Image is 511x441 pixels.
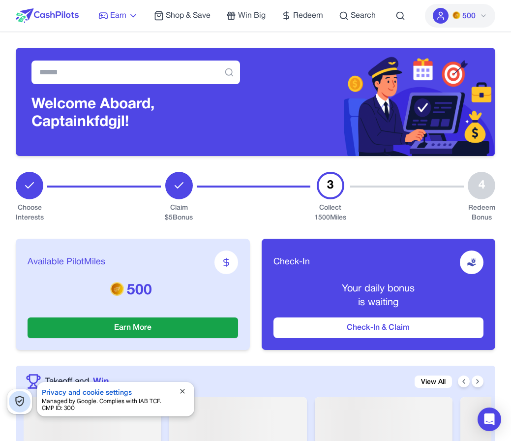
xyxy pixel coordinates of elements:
div: Claim $ 5 Bonus [165,203,193,223]
button: Earn More [28,317,238,338]
div: Redeem Bonus [468,203,495,223]
span: Available PilotMiles [28,255,105,269]
div: Collect 1500 Miles [314,203,346,223]
span: Takeoff and [45,375,89,388]
span: Check-In [273,255,310,269]
a: Search [339,10,376,22]
button: Check-In & Claim [273,317,484,338]
img: receive-dollar [467,257,477,267]
a: Earn [98,10,138,22]
h3: Welcome Aboard, Captain kfdgjl! [31,96,240,131]
a: Win Big [226,10,266,22]
button: PMs500 [425,4,495,28]
span: Shop & Save [166,10,210,22]
div: Open Intercom Messenger [478,408,501,431]
span: Redeem [293,10,323,22]
img: PMs [110,282,124,295]
span: Win Big [238,10,266,22]
a: Redeem [281,10,323,22]
div: Choose Interests [16,203,43,223]
img: CashPilots Logo [16,8,79,23]
span: is waiting [358,298,398,307]
span: Search [351,10,376,22]
img: PMs [452,11,460,19]
div: 4 [468,172,495,199]
a: View All [415,376,452,388]
span: Earn [110,10,126,22]
p: Your daily bonus [273,282,484,296]
img: Header decoration [256,48,496,156]
span: Win [93,375,109,388]
div: 3 [317,172,344,199]
a: Takeoff andWin [45,375,109,388]
span: 500 [462,10,476,22]
a: Shop & Save [154,10,210,22]
p: 500 [28,282,238,300]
